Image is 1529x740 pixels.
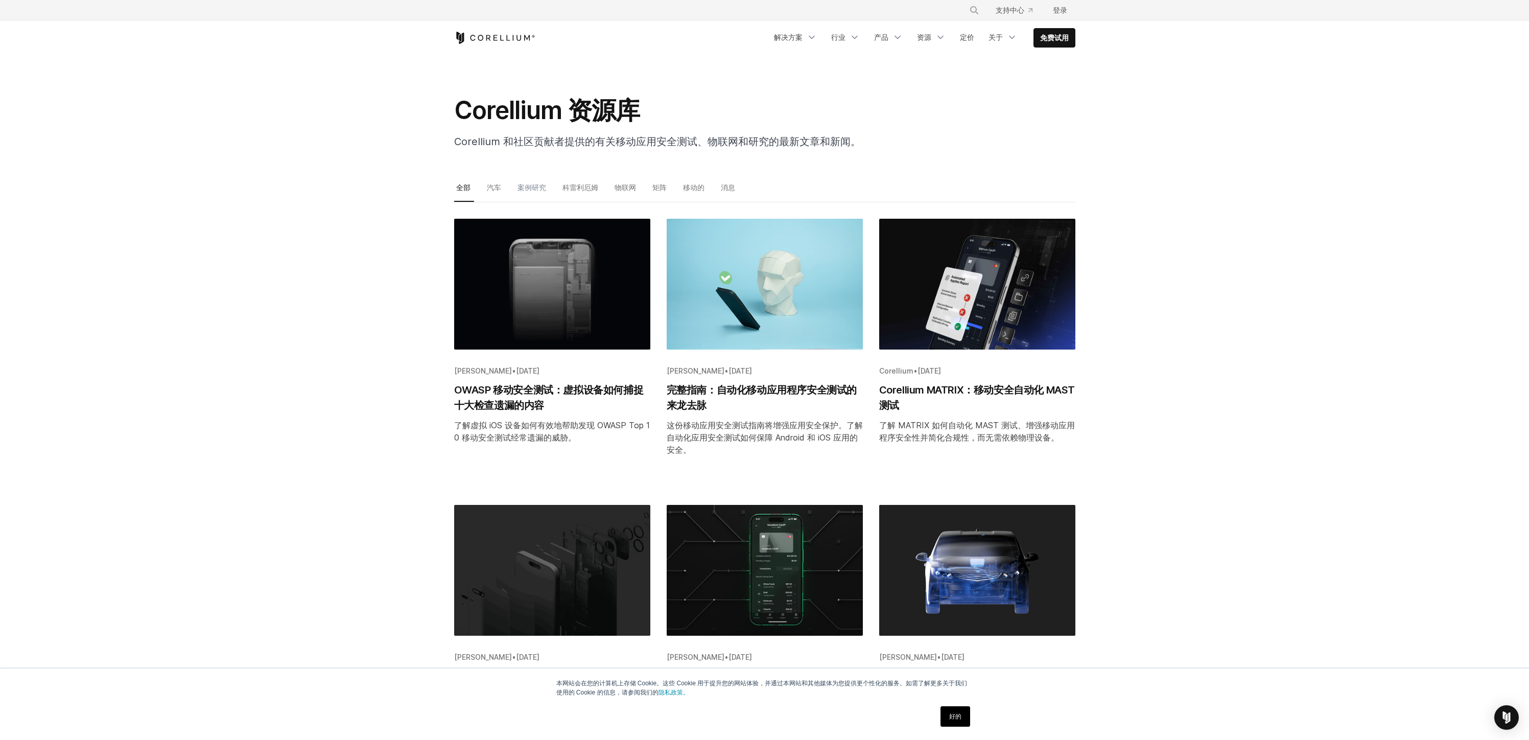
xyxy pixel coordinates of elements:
font: • [913,366,918,375]
font: 免费试用 [1040,33,1069,42]
font: • [937,653,941,661]
a: 移动的 [681,180,708,202]
font: [DATE] [941,653,965,661]
font: 了解虚拟 iOS 设备如何有效地帮助发现 OWASP Top 10 移动安全测试经常遗漏的威胁。 [454,420,650,443]
div: 导航菜单 [768,28,1075,48]
img: Corellium MATRIX：移动安全自动化 MAST 测试 [879,219,1075,350]
font: Corellium 和社区贡献者提供的有关移动应用安全测试、物联网和研究的最新文章和新闻。 [454,135,861,148]
a: 物联网 [613,180,640,202]
font: 资源 [917,33,931,41]
img: OWASP 移动安全测试：虚拟设备如何捕捉十大检查遗漏的内容 [454,219,650,350]
font: 产品 [874,33,888,41]
a: 隐私政策。 [658,689,689,696]
a: 博客文章摘要：Corellium MATRIX：移动安全自动化 MAST 测试 [879,219,1075,489]
a: 消息 [719,180,739,202]
div: Open Intercom Messenger [1494,705,1519,730]
font: [DATE] [516,366,539,375]
img: 医疗保健移动应用程序开发：并购增加风险 [667,505,863,636]
font: • [512,653,516,661]
font: • [724,653,728,661]
font: Corellium 资源库 [454,95,640,125]
font: 定价 [960,33,974,41]
img: 移动操作系统的安全性增强如何给应用程序测试带来挑战 [454,505,650,636]
font: 移动的 [683,183,704,192]
font: [PERSON_NAME] [667,366,724,375]
font: Corellium [879,366,913,375]
font: Corellium MATRIX：移动安全自动化 MAST 测试 [879,384,1075,411]
font: 科雷利厄姆 [562,183,598,192]
button: 搜索 [965,1,983,19]
font: 物联网 [615,183,636,192]
font: 全部 [456,183,471,192]
font: 支持中心 [996,6,1024,14]
font: [DATE] [516,653,539,661]
font: 关于 [989,33,1003,41]
font: OWASP 移动安全测试：虚拟设备如何捕捉十大检查遗漏的内容 [454,384,644,411]
font: [DATE] [728,653,752,661]
a: 全部 [454,180,474,202]
font: 汽车 [487,183,501,192]
font: 矩阵 [652,183,667,192]
font: [PERSON_NAME] [454,653,512,661]
font: 登录 [1053,6,1067,14]
div: 导航菜单 [957,1,1075,19]
font: 本网站会在您的计算机上存储 Cookie。这些 Cookie 用于提升您的网站体验，并通过本网站和其他媒体为您提供更个性化的服务。如需了解更多关于我们使用的 Cookie 的信息，请参阅我们的 [556,680,968,696]
font: 行业 [831,33,845,41]
a: 科雷利厄姆 [560,180,602,202]
font: 消息 [721,183,735,192]
font: [PERSON_NAME] [454,366,512,375]
a: 博客文章摘要：完整指南：自动化移动应用程序安全测试的来龙去脉 [667,219,863,489]
font: 案例研究 [517,183,546,192]
img: 完整指南：自动化移动应用程序安全测试的来龙去脉 [667,219,863,350]
font: 完整指南：自动化移动应用程序安全测试的来龙去脉 [667,384,857,411]
a: 案例研究 [515,180,550,202]
a: 科雷利姆之家 [454,32,535,44]
font: 好的 [949,713,961,720]
a: 汽车 [485,180,505,202]
img: 为 Corellium Atlas 构建固件包 [879,505,1075,636]
a: 博客文章摘要：OWASP 移动安全测试：虚拟设备如何捕捉十大检查遗漏的内容 [454,219,650,489]
font: [PERSON_NAME] [879,653,937,661]
font: 解决方案 [774,33,803,41]
font: • [724,366,728,375]
font: [DATE] [728,366,752,375]
font: • [512,366,516,375]
a: 矩阵 [650,180,670,202]
font: [PERSON_NAME] [667,653,724,661]
a: 好的 [940,706,970,727]
font: 了解 MATRIX 如何自动化 MAST 测试、增强移动应用程序安全性并简化合规性，而无需依赖物理设备。 [879,420,1075,443]
font: [DATE] [918,366,941,375]
font: 这份移动应用安全测试指南将增强应用安全保护。了解自动化应用安全测试如何保障 Android 和 iOS 应用的安全。 [667,420,863,455]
